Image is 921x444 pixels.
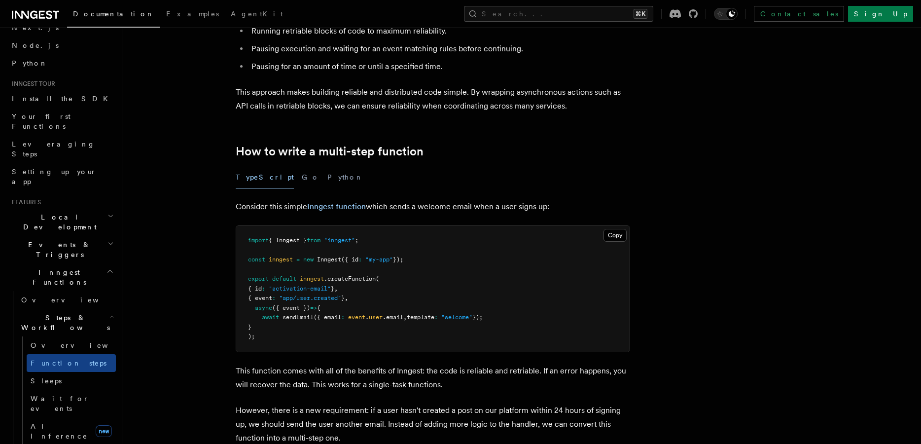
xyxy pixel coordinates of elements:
span: }); [472,314,483,321]
span: Python [12,59,48,67]
span: { id [248,285,262,292]
button: Go [302,166,319,188]
span: AgentKit [231,10,283,18]
span: Documentation [73,10,154,18]
button: Inngest Functions [8,263,116,291]
span: }); [393,256,403,263]
span: Inngest tour [8,80,55,88]
span: } [331,285,334,292]
a: Leveraging Steps [8,135,116,163]
span: "activation-email" [269,285,331,292]
span: import [248,237,269,244]
a: Python [8,54,116,72]
span: : [272,295,276,301]
span: .createFunction [324,275,376,282]
span: ); [248,333,255,340]
span: ({ email [314,314,341,321]
span: } [248,324,251,331]
span: Inngest Functions [8,267,106,287]
span: default [272,275,296,282]
span: Features [8,198,41,206]
span: : [434,314,438,321]
span: async [255,304,272,311]
a: Overview [17,291,116,309]
p: This approach makes building reliable and distributed code simple. By wrapping asynchronous actio... [236,85,630,113]
span: new [96,425,112,437]
span: template [407,314,434,321]
span: Wait for events [31,395,89,412]
span: new [303,256,314,263]
a: Examples [160,3,225,27]
li: Pausing execution and waiting for an event matching rules before continuing. [248,42,630,56]
span: . [365,314,369,321]
span: : [262,285,265,292]
span: = [296,256,300,263]
span: await [262,314,279,321]
button: Search...⌘K [464,6,653,22]
span: .email [383,314,403,321]
span: , [334,285,338,292]
span: ({ event }) [272,304,310,311]
span: Overview [31,341,132,349]
span: ( [376,275,379,282]
span: user [369,314,383,321]
a: Sleeps [27,372,116,390]
span: Events & Triggers [8,240,107,259]
a: Setting up your app [8,163,116,190]
a: Wait for events [27,390,116,417]
span: Examples [166,10,219,18]
a: Your first Functions [8,108,116,135]
a: Install the SDK [8,90,116,108]
button: TypeScript [236,166,294,188]
span: "app/user.created" [279,295,341,301]
button: Steps & Workflows [17,309,116,336]
span: Leveraging Steps [12,140,95,158]
span: sendEmail [283,314,314,321]
li: Pausing for an amount of time or until a specified time. [248,60,630,74]
a: How to write a multi-step function [236,145,424,158]
a: Node.js [8,37,116,54]
span: , [403,314,407,321]
span: => [310,304,317,311]
span: Node.js [12,41,59,49]
span: , [345,295,348,301]
p: This function comes with all of the benefits of Inngest: the code is reliable and retriable. If a... [236,364,630,392]
span: Inngest [317,256,341,263]
p: Consider this simple which sends a welcome email when a user signs up: [236,200,630,214]
span: Install the SDK [12,95,114,103]
span: Sleeps [31,377,62,385]
span: { Inngest } [269,237,307,244]
span: inngest [300,275,324,282]
a: Inngest function [307,202,366,211]
span: "welcome" [441,314,472,321]
span: inngest [269,256,293,263]
span: Function steps [31,359,106,367]
span: Local Development [8,212,107,232]
span: Your first Functions [12,112,71,130]
a: Next.js [8,19,116,37]
button: Copy [603,229,627,242]
span: { [317,304,320,311]
span: "my-app" [365,256,393,263]
span: from [307,237,320,244]
span: Steps & Workflows [17,313,110,333]
span: Setting up your app [12,168,97,185]
button: Toggle dark mode [714,8,738,20]
kbd: ⌘K [634,9,647,19]
span: export [248,275,269,282]
span: Next.js [12,24,59,32]
span: AI Inference [31,422,88,440]
span: : [358,256,362,263]
button: Python [327,166,363,188]
button: Events & Triggers [8,236,116,263]
span: : [341,314,345,321]
span: } [341,295,345,301]
span: ({ id [341,256,358,263]
a: Sign Up [848,6,913,22]
span: event [348,314,365,321]
button: Local Development [8,208,116,236]
a: Documentation [67,3,160,28]
span: const [248,256,265,263]
a: AgentKit [225,3,289,27]
span: ; [355,237,358,244]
